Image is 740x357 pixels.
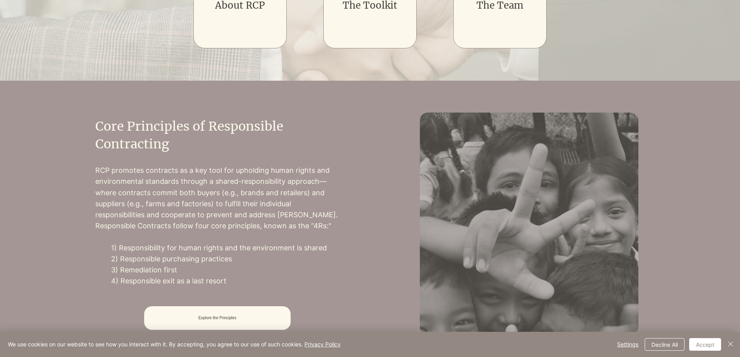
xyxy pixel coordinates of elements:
span: Settings [617,339,638,350]
p: 1) Responsibility for human rights and the environment is shared [111,242,339,253]
a: Privacy Policy [304,341,341,348]
p: RCP promotes contracts as a key tool for upholding human rights and environmental standards throu... [95,165,339,231]
p: 2) Responsible purchasing practices [111,253,339,265]
button: Accept [689,338,721,351]
p: 4) Responsible exit as a last resort [111,276,339,287]
span: We use cookies on our website to see how you interact with it. By accepting, you agree to our use... [8,341,341,348]
p: 3) Remediation first [111,265,339,276]
button: Close [726,338,735,351]
button: Decline All [645,338,684,351]
span: Explore the Principles [198,316,237,320]
a: Explore the Principles [144,306,291,330]
h2: Core Principles of Responsible Contracting [95,118,339,153]
img: Close [726,339,735,349]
